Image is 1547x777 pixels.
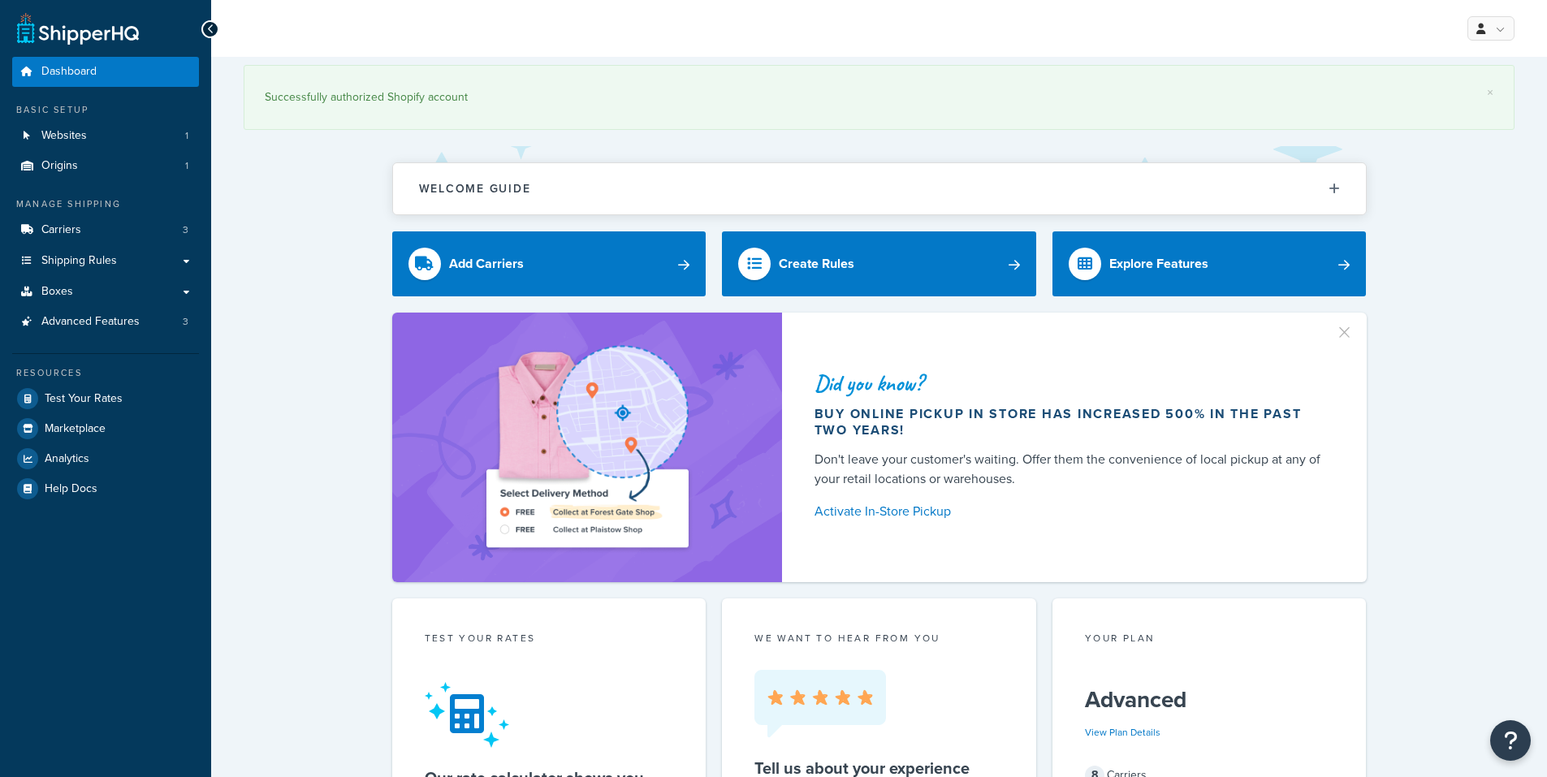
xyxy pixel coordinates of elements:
li: Advanced Features [12,307,199,337]
a: × [1487,86,1493,99]
a: Carriers3 [12,215,199,245]
div: Buy online pickup in store has increased 500% in the past two years! [815,406,1328,438]
div: Explore Features [1109,253,1208,275]
div: Did you know? [815,372,1328,395]
a: View Plan Details [1085,725,1160,740]
a: Analytics [12,444,199,473]
a: Websites1 [12,121,199,151]
h5: Advanced [1085,687,1334,713]
button: Welcome Guide [393,163,1366,214]
a: Test Your Rates [12,384,199,413]
span: Advanced Features [41,315,140,329]
li: Carriers [12,215,199,245]
span: Carriers [41,223,81,237]
div: Successfully authorized Shopify account [265,86,1493,109]
h2: Welcome Guide [419,183,531,195]
div: Manage Shipping [12,197,199,211]
div: Resources [12,366,199,380]
span: Analytics [45,452,89,466]
li: Origins [12,151,199,181]
span: Marketplace [45,422,106,436]
span: 1 [185,159,188,173]
span: Origins [41,159,78,173]
div: Don't leave your customer's waiting. Offer them the convenience of local pickup at any of your re... [815,450,1328,489]
div: Test your rates [425,631,674,650]
span: Test Your Rates [45,392,123,406]
li: Websites [12,121,199,151]
span: Websites [41,129,87,143]
a: Explore Features [1052,231,1367,296]
div: Basic Setup [12,103,199,117]
a: Origins1 [12,151,199,181]
div: Your Plan [1085,631,1334,650]
span: Boxes [41,285,73,299]
a: Help Docs [12,474,199,503]
a: Shipping Rules [12,246,199,276]
span: 3 [183,223,188,237]
a: Add Carriers [392,231,707,296]
a: Boxes [12,277,199,307]
span: Shipping Rules [41,254,117,268]
a: Dashboard [12,57,199,87]
a: Advanced Features3 [12,307,199,337]
a: Create Rules [722,231,1036,296]
div: Create Rules [779,253,854,275]
span: 1 [185,129,188,143]
img: ad-shirt-map-b0359fc47e01cab431d101c4b569394f6a03f54285957d908178d52f29eb9668.png [440,337,734,558]
span: 3 [183,315,188,329]
p: we want to hear from you [754,631,1004,645]
a: Marketplace [12,414,199,443]
span: Help Docs [45,482,97,496]
a: Activate In-Store Pickup [815,500,1328,523]
div: Add Carriers [449,253,524,275]
span: Dashboard [41,65,97,79]
button: Open Resource Center [1490,720,1531,761]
